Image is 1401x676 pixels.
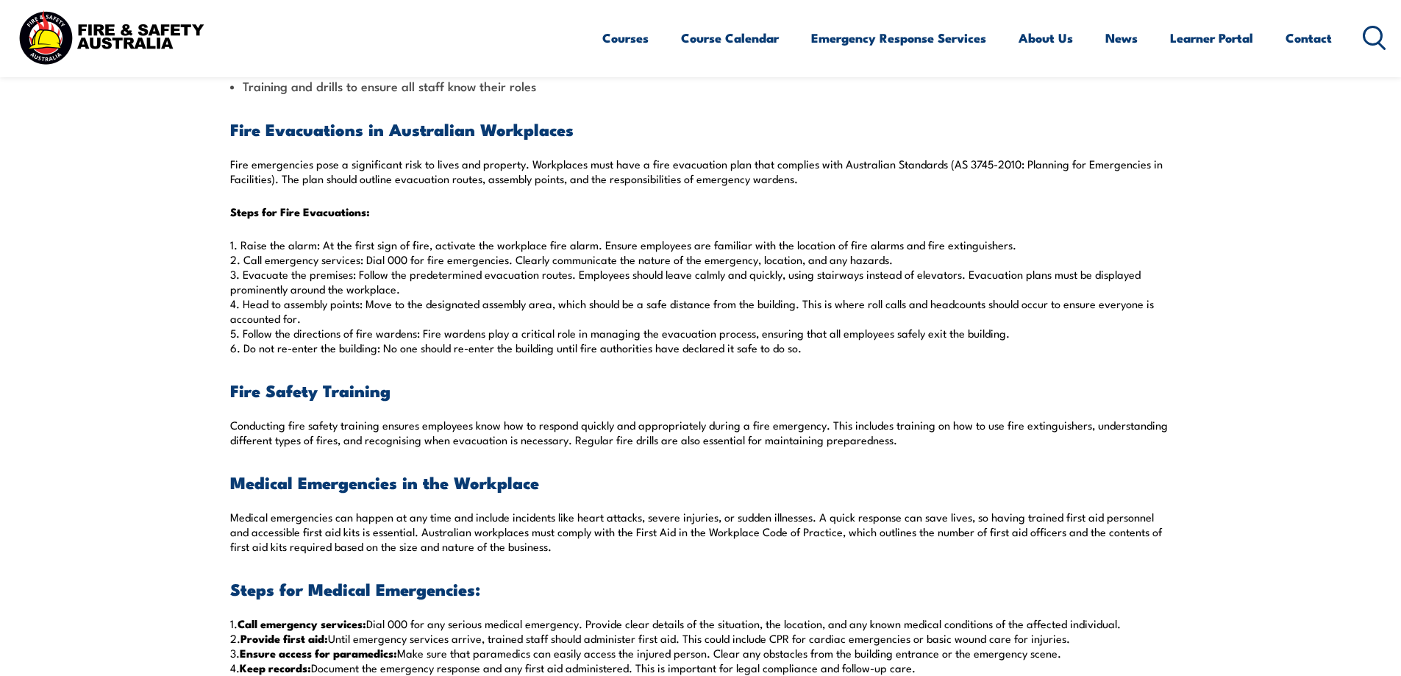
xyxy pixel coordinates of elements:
a: Learner Portal [1170,18,1253,57]
li: Training and drills to ensure all staff know their roles [230,77,1172,94]
h3: Fire Safety Training [230,382,1172,399]
strong: Ensure access for paramedics: [240,644,397,661]
a: News [1105,18,1138,57]
a: Courses [602,18,649,57]
h3: Steps for Medical Emergencies: [230,580,1172,597]
p: 1. Dial 000 for any serious medical emergency. Provide clear details of the situation, the locati... [230,616,1172,675]
p: 1. Raise the alarm: At the first sign of fire, activate the workplace fire alarm. Ensure employee... [230,238,1172,355]
strong: Call emergency services: [238,615,366,632]
h3: Fire Evacuations in Australian Workplaces [230,121,1172,138]
a: About Us [1019,18,1073,57]
strong: Provide first aid: [240,630,328,647]
a: Contact [1286,18,1332,57]
p: Fire emergencies pose a significant risk to lives and property. Workplaces must have a fire evacu... [230,157,1172,186]
a: Emergency Response Services [811,18,986,57]
h3: Medical Emergencies in the Workplace [230,474,1172,491]
p: Medical emergencies can happen at any time and include incidents like heart attacks, severe injur... [230,510,1172,554]
p: Conducting fire safety training ensures employees know how to respond quickly and appropriately d... [230,418,1172,447]
a: Course Calendar [681,18,779,57]
strong: Steps for Fire Evacuations: [230,203,370,220]
strong: Keep records: [240,659,311,676]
